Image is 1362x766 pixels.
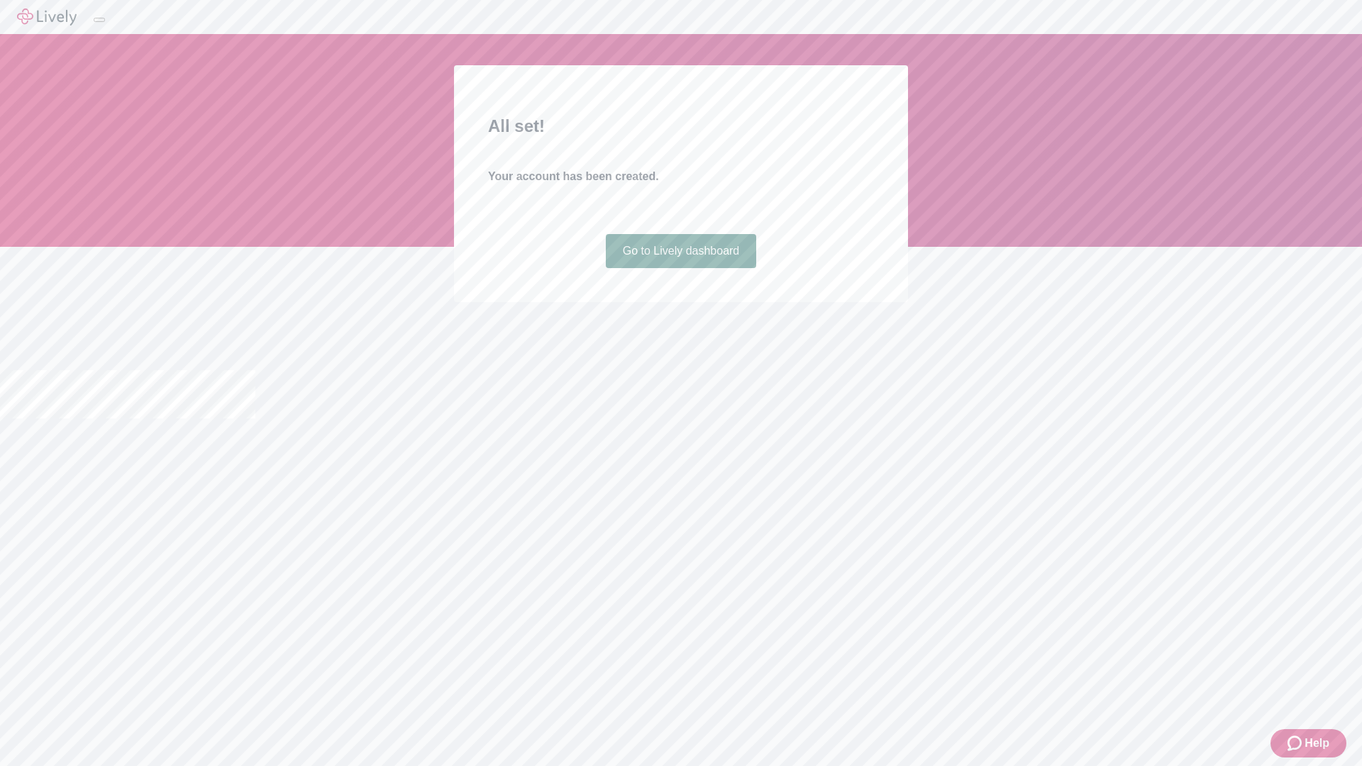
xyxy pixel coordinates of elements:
[606,234,757,268] a: Go to Lively dashboard
[94,18,105,22] button: Log out
[488,168,874,185] h4: Your account has been created.
[1305,735,1329,752] span: Help
[17,9,77,26] img: Lively
[1270,729,1346,757] button: Zendesk support iconHelp
[1288,735,1305,752] svg: Zendesk support icon
[488,113,874,139] h2: All set!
